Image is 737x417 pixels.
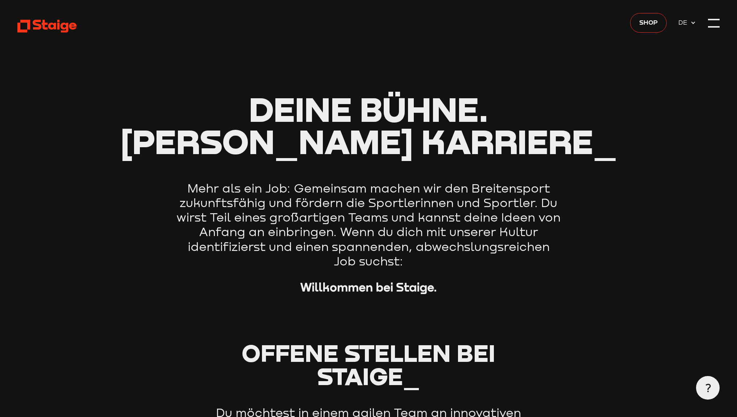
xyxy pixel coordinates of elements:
span: Offene Stellen [242,338,451,367]
span: Deine Bühne. [PERSON_NAME] Karriere_ [120,88,617,161]
span: DE [678,17,690,27]
a: Shop [630,13,667,33]
strong: Willkommen bei Staige. [300,280,437,294]
p: Mehr als ein Job: Gemeinsam machen wir den Breitensport zukunftsfähig und fördern die Sportlerinn... [169,181,568,268]
span: bei Staige_ [317,338,495,391]
span: Shop [639,17,658,27]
